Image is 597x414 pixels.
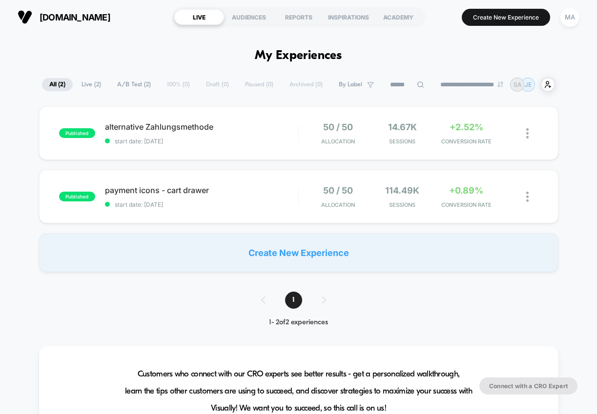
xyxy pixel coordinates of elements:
img: end [497,81,503,87]
div: MA [560,8,579,27]
div: INSPIRATIONS [324,9,373,25]
div: ACADEMY [373,9,423,25]
button: [DOMAIN_NAME] [15,9,113,25]
span: CONVERSION RATE [437,201,496,208]
span: Live ( 2 ) [74,78,108,91]
span: published [59,192,95,201]
div: Create New Experience [39,233,558,272]
span: 114.49k [385,185,419,196]
img: close [526,128,529,138]
span: By Label [339,81,362,88]
span: All ( 2 ) [42,78,73,91]
span: CONVERSION RATE [437,138,496,145]
span: Sessions [373,138,432,145]
span: 50 / 50 [323,185,353,196]
span: published [59,128,95,138]
p: JE [525,81,532,88]
button: Connect with a CRO Expert [479,377,577,394]
span: Sessions [373,201,432,208]
h1: My Experiences [255,49,342,63]
span: payment icons - cart drawer [105,185,298,195]
img: Visually logo [18,10,32,24]
span: start date: [DATE] [105,201,298,208]
span: A/B Test ( 2 ) [110,78,158,91]
span: 14.67k [388,122,417,132]
button: MA [557,7,582,27]
div: REPORTS [274,9,324,25]
span: [DOMAIN_NAME] [40,12,110,22]
span: 50 / 50 [323,122,353,132]
div: AUDIENCES [224,9,274,25]
span: Allocation [321,201,355,208]
span: alternative Zahlungsmethode [105,122,298,132]
span: 1 [285,292,302,309]
span: +0.89% [449,185,483,196]
img: close [526,192,529,202]
p: SA [514,81,521,88]
button: Create New Experience [462,9,550,26]
div: LIVE [174,9,224,25]
div: 1 - 2 of 2 experiences [251,318,346,327]
span: start date: [DATE] [105,138,298,145]
span: Allocation [321,138,355,145]
span: +2.52% [450,122,483,132]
